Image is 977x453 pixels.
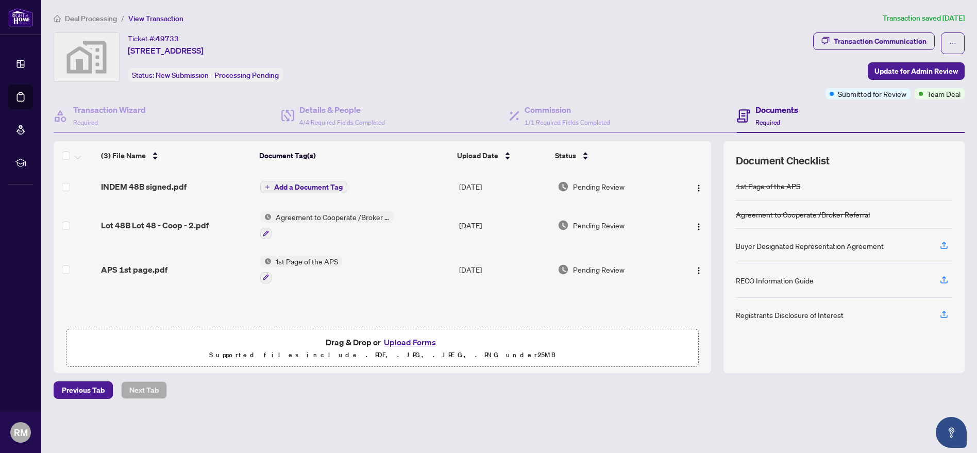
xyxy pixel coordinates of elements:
button: Upload Forms [381,335,439,349]
p: Supported files include .PDF, .JPG, .JPEG, .PNG under 25 MB [73,349,692,361]
span: INDEM 48B signed.pdf [101,180,187,193]
img: Logo [695,266,703,275]
span: Team Deal [927,88,961,99]
img: Logo [695,184,703,192]
span: Required [73,119,98,126]
td: [DATE] [455,203,553,247]
img: Status Icon [260,256,272,267]
button: Previous Tab [54,381,113,399]
span: 1/1 Required Fields Completed [525,119,610,126]
img: Document Status [558,220,569,231]
span: Drag & Drop or [326,335,439,349]
div: Transaction Communication [834,33,927,49]
span: Update for Admin Review [874,63,958,79]
button: Logo [690,217,707,233]
span: Drag & Drop orUpload FormsSupported files include .PDF, .JPG, .JPEG, .PNG under25MB [66,329,698,367]
span: Pending Review [573,181,625,192]
th: Status [551,141,673,170]
h4: Transaction Wizard [73,104,146,116]
span: [STREET_ADDRESS] [128,44,204,57]
th: Upload Date [453,141,551,170]
div: Ticket #: [128,32,179,44]
img: Document Status [558,264,569,275]
div: Agreement to Cooperate /Broker Referral [736,209,870,220]
span: Pending Review [573,264,625,275]
button: Open asap [936,417,967,448]
li: / [121,12,124,24]
td: [DATE] [455,170,553,203]
button: Logo [690,261,707,278]
span: APS 1st page.pdf [101,263,167,276]
span: (3) File Name [101,150,146,161]
span: 4/4 Required Fields Completed [299,119,385,126]
span: View Transaction [128,14,183,23]
span: ellipsis [949,40,956,47]
span: Upload Date [457,150,498,161]
img: svg%3e [54,33,119,81]
span: Status [555,150,576,161]
span: RM [14,425,28,440]
span: home [54,15,61,22]
article: Transaction saved [DATE] [883,12,965,24]
span: New Submission - Processing Pending [156,71,279,80]
h4: Commission [525,104,610,116]
div: RECO Information Guide [736,275,814,286]
button: Update for Admin Review [868,62,965,80]
td: [DATE] [455,247,553,292]
th: (3) File Name [97,141,255,170]
h4: Details & People [299,104,385,116]
span: 49733 [156,34,179,43]
button: Add a Document Tag [260,180,347,194]
button: Status Icon1st Page of the APS [260,256,342,283]
span: Lot 48B Lot 48 - Coop - 2.pdf [101,219,209,231]
img: Status Icon [260,211,272,223]
span: Pending Review [573,220,625,231]
span: Document Checklist [736,154,830,168]
img: Document Status [558,181,569,192]
button: Logo [690,178,707,195]
span: Add a Document Tag [274,183,343,191]
div: Buyer Designated Representation Agreement [736,240,884,251]
span: Deal Processing [65,14,117,23]
div: Status: [128,68,283,82]
th: Document Tag(s) [255,141,453,170]
div: Registrants Disclosure of Interest [736,309,844,321]
span: plus [265,184,270,190]
h4: Documents [755,104,798,116]
div: 1st Page of the APS [736,180,800,192]
button: Transaction Communication [813,32,935,50]
span: 1st Page of the APS [272,256,342,267]
button: Add a Document Tag [260,181,347,193]
span: Previous Tab [62,382,105,398]
span: Agreement to Cooperate /Broker Referral [272,211,394,223]
span: Required [755,119,780,126]
button: Status IconAgreement to Cooperate /Broker Referral [260,211,394,239]
img: logo [8,8,33,27]
button: Next Tab [121,381,167,399]
span: Submitted for Review [838,88,906,99]
img: Logo [695,223,703,231]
